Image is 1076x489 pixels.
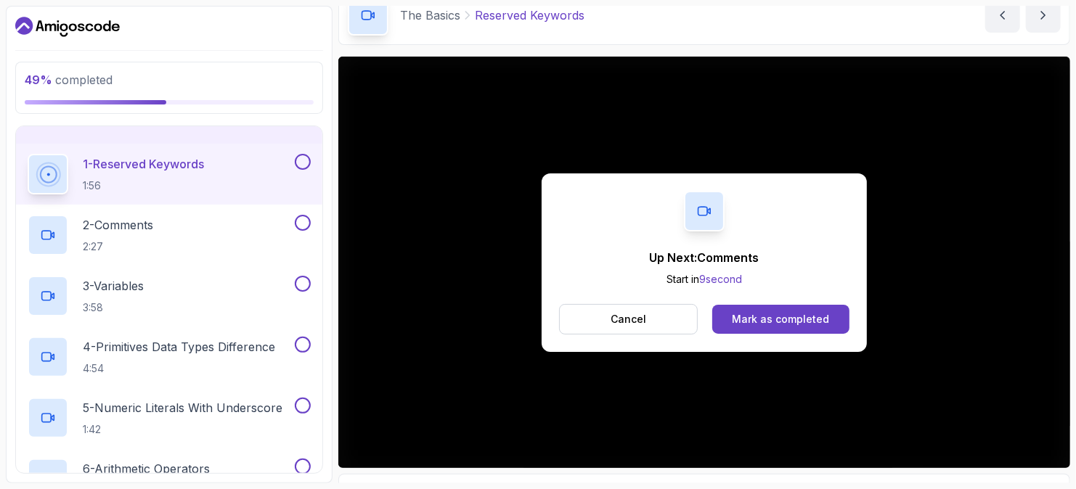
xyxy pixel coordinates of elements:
[712,305,849,334] button: Mark as completed
[28,154,311,194] button: 1-Reserved Keywords1:56
[83,300,144,315] p: 3:58
[699,273,742,285] span: 9 second
[338,57,1070,468] iframe: 1 - Reserved Keywords
[400,7,460,24] p: The Basics
[83,460,210,477] p: 6 - Arithmetic Operators
[83,239,153,254] p: 2:27
[83,338,275,356] p: 4 - Primitives Data Types Difference
[83,399,282,416] p: 5 - Numeric Literals With Underscore
[28,215,311,255] button: 2-Comments2:27
[611,312,646,326] p: Cancel
[28,276,311,316] button: 3-Variables3:58
[15,15,120,38] a: Dashboard
[83,361,275,376] p: 4:54
[83,216,153,234] p: 2 - Comments
[475,7,584,24] p: Reserved Keywords
[650,272,759,287] p: Start in
[83,178,204,193] p: 1:56
[559,304,698,334] button: Cancel
[83,422,282,437] p: 1:42
[83,277,144,295] p: 3 - Variables
[732,312,829,326] div: Mark as completed
[83,155,204,173] p: 1 - Reserved Keywords
[28,337,311,377] button: 4-Primitives Data Types Difference4:54
[28,398,311,438] button: 5-Numeric Literals With Underscore1:42
[25,73,52,87] span: 49 %
[25,73,113,87] span: completed
[650,249,759,266] p: Up Next: Comments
